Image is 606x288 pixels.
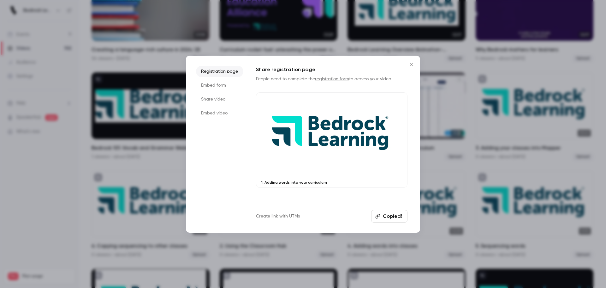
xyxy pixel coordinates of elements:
[256,213,300,219] a: Create link with UTMs
[371,210,407,223] button: Copied!
[196,66,243,77] li: Registration page
[315,77,349,81] a: registration form
[256,76,407,82] p: People need to complete the to access your video
[196,94,243,105] li: Share video
[261,180,402,185] p: 1. Adding words into your curriculum
[196,107,243,119] li: Embed video
[256,66,407,73] h1: Share registration page
[256,92,407,188] a: 1. Adding words into your curriculum
[196,80,243,91] li: Embed form
[405,58,418,71] button: Close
